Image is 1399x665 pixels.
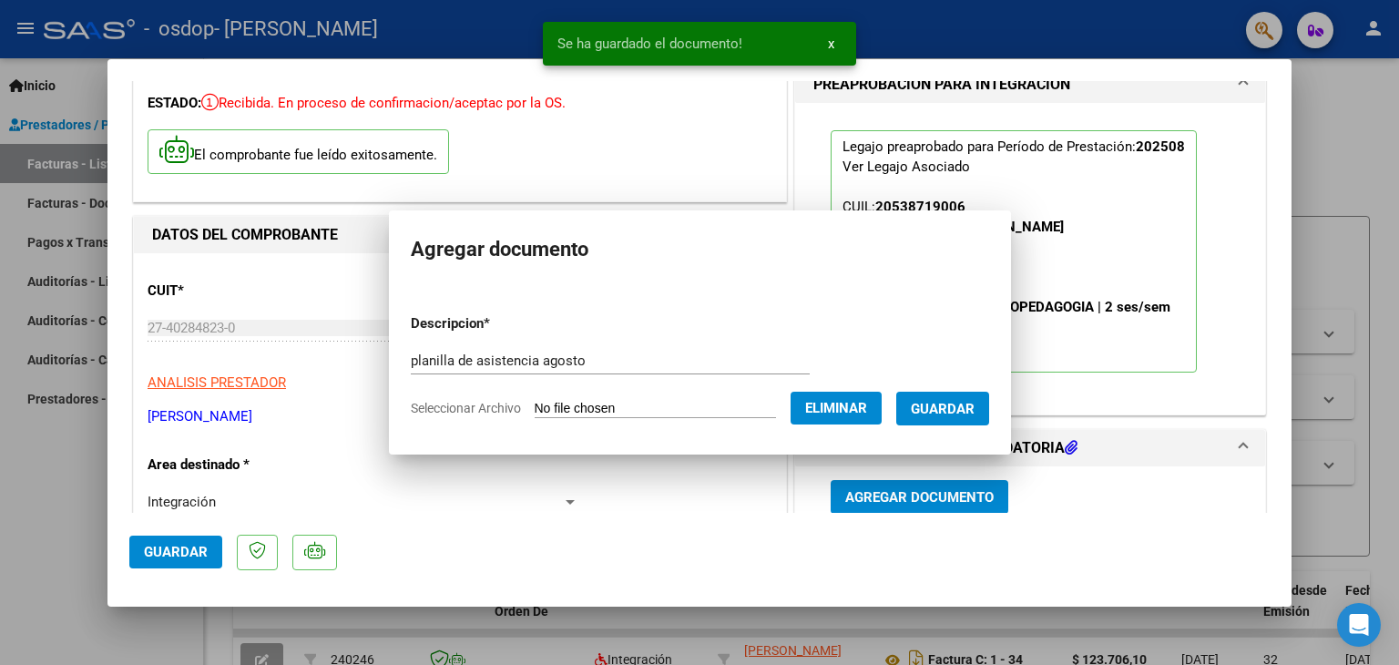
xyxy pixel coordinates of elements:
span: ANALISIS PRESTADOR [148,374,286,391]
mat-expansion-panel-header: PREAPROBACIÓN PARA INTEGRACION [795,66,1265,103]
button: Guardar [129,536,222,568]
span: Guardar [911,401,975,417]
button: Guardar [896,392,989,425]
div: Open Intercom Messenger [1337,603,1381,647]
div: Ver Legajo Asociado [842,157,970,177]
span: Agregar Documento [845,489,994,506]
span: Seleccionar Archivo [411,401,521,415]
span: Integración [148,494,216,510]
p: CUIT [148,281,335,302]
p: [PERSON_NAME] [148,406,772,427]
p: Descripcion [411,313,585,334]
span: Eliminar [805,400,867,416]
h1: PREAPROBACIÓN PARA INTEGRACION [813,74,1070,96]
span: Se ha guardado el documento! [557,35,742,53]
h2: Agregar documento [411,232,989,267]
mat-expansion-panel-header: DOCUMENTACIÓN RESPALDATORIA [795,430,1265,466]
span: CUIL: Nombre y Apellido: Período Desde: Período Hasta: Admite Dependencia: [842,199,1170,315]
p: Legajo preaprobado para Período de Prestación: [831,130,1197,373]
span: Guardar [144,544,208,560]
div: PREAPROBACIÓN PARA INTEGRACION [795,103,1265,414]
strong: [PERSON_NAME] [959,219,1064,235]
p: El comprobante fue leído exitosamente. [148,129,449,174]
span: ESTADO: [148,95,201,111]
button: Eliminar [791,392,882,425]
p: Area destinado * [148,455,335,476]
div: 20538719006 [875,197,965,217]
span: x [828,36,834,52]
button: Agregar Documento [831,480,1008,514]
span: Recibida. En proceso de confirmacion/aceptac por la OS. [201,95,566,111]
strong: 330105 - PSICOPEDAGOGIA | 2 ses/sem [918,299,1170,315]
strong: DATOS DEL COMPROBANTE [152,226,338,243]
strong: 202508 [1136,138,1185,155]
